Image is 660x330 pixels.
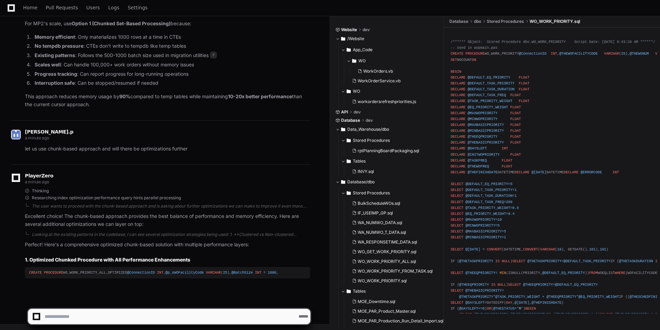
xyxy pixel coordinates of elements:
span: CREATE [451,52,464,56]
svg: Directory [347,46,351,54]
span: @MINWOPRIORITY [466,223,495,228]
span: 0.6 [512,206,519,210]
span: @THEEQPRIORITY [468,135,497,139]
li: : Only materializes 1000 rows at a time in CTEs [33,33,310,41]
strong: 90% [119,93,130,99]
span: rptPlanningBoardPackaging.sql [358,148,419,154]
span: DECLARE [451,135,466,139]
span: App_Code [353,47,373,53]
span: @INITWOPRIORITY [468,153,499,157]
span: WA_NUMWO_DATA.sql [358,220,402,226]
span: BulkScheduleWOs.sql [358,201,400,206]
span: DECLARE [451,93,466,98]
span: PROCEDURE [466,52,485,56]
span: CONVERT [487,247,502,251]
span: = [502,236,504,240]
span: 5 [504,229,506,233]
span: @THEWOFREQ [468,164,489,168]
button: WorkOrderService.vb [349,76,434,86]
svg: Directory [347,189,351,197]
strong: Option 1 (Chunked Set-Based Processing) [72,20,171,26]
span: DECLARE [451,87,466,91]
span: @THEFINISHDATE [468,170,497,174]
span: SELECT [451,247,464,251]
span: @DEFAULT_EQ_PRIORITY [555,283,598,287]
span: DECLARE [451,170,466,174]
button: workordersrefreshpriorities.js [349,97,434,107]
span: DECLARE [451,75,466,80]
span: workordersrefreshpriorities.js [358,99,416,104]
p: Perfect! Here's a comprehensive optimized chunk-based solution with multiple performance layers: [25,241,310,249]
button: WO [347,55,439,66]
button: rptPlanningBoardPackaging.sql [349,146,434,156]
span: Thinking [32,188,49,194]
span: 200 [506,200,512,204]
button: INVY.sql [349,167,434,176]
span: MIN [499,271,506,275]
span: @MAXBASICPRIORITY [466,229,502,233]
span: @MINWOPRIORITY [468,117,497,121]
span: NULL [497,283,506,287]
span: VARCHAR [540,247,555,251]
span: WA_RESPONSETIME_DATA.sql [358,239,417,245]
span: 25 [621,52,625,56]
svg: Directory [341,35,345,43]
svg: Directory [347,157,351,165]
span: Stored Procedures [353,190,390,196]
button: BulkScheduleWOs.sql [349,199,440,208]
span: -- Used in wopmain.pas [451,46,498,50]
span: @TASK_PRIORITY_WEIGHT [495,295,540,299]
span: @EQ_PRIORITY_WEIGHT [466,212,506,216]
span: @[DATE] [532,170,547,174]
strong: Interruption safe [35,80,75,86]
span: FLOAT [519,99,530,103]
span: = [508,182,510,186]
span: WO_WORK_PRIORITY_ALL.sql [358,259,416,264]
span: Home [23,6,37,10]
span: SELECT [451,271,464,275]
span: SELECT [451,229,464,233]
span: SELECT [451,194,464,198]
span: @MINBASICPRIORITY [468,129,504,133]
span: @TASKFREQ [468,158,487,163]
span: @THETASKPRIORITY [459,295,493,299]
button: WO_WORK_PRIORITY_FROM_TASK.sql [349,266,440,276]
span: @MAXWOPRIORITY [466,218,495,222]
span: @DEFAULT_TASK_DURATION [468,87,515,91]
svg: Directory [347,87,351,95]
span: @DEFAULT_TASK_FREQ [466,200,504,204]
span: IS [495,259,499,263]
span: SELECT [451,218,464,222]
button: Tables [341,156,439,167]
span: @DEFAULT_TASK_DURATION [466,194,513,198]
span: SELECT [451,223,464,228]
span: a minute ago [25,135,49,140]
span: DECLARE [451,153,466,157]
span: SELECT [451,212,464,216]
span: = [495,223,497,228]
span: INT [613,170,619,174]
span: @ConnectionID [127,271,155,275]
span: Tables [353,288,366,294]
span: BEGIN [451,70,461,74]
li: : Follows the 500-1000 batch size used in migration utilities [33,52,310,59]
span: @THEWONUM [630,52,649,56]
span: @EQ_PRIORITY_WEIGHT [578,295,619,299]
span: FLOAT [510,135,521,139]
button: App_Code [341,44,439,55]
span: Pull Requests [46,6,78,10]
span: SELECT [512,259,525,263]
p: For MP2's scale, use because: [25,20,310,28]
button: Data_Warehouse/dbo [336,124,439,135]
span: 5 [510,182,512,186]
span: @THEEQPRIORITY [547,295,576,299]
li: : CTEs don't write to tempdb like temp tables [33,42,310,50]
span: DECLARE [451,158,466,163]
span: IS [491,283,495,287]
span: @ConnectionID [519,52,547,56]
span: @DEFAULT_EQ_PRIORITY [468,75,510,80]
span: Database/dbo [347,179,375,185]
span: dbo [474,19,481,24]
span: INVY.sql [358,169,374,174]
span: Database [449,19,468,24]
